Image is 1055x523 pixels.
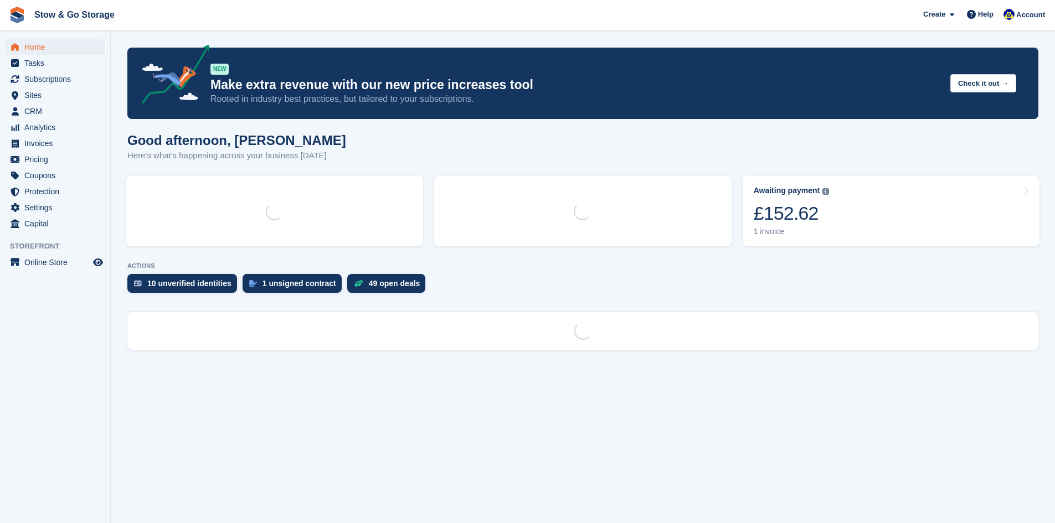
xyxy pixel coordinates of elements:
[6,87,105,103] a: menu
[24,255,91,270] span: Online Store
[243,274,347,298] a: 1 unsigned contract
[6,136,105,151] a: menu
[24,200,91,215] span: Settings
[978,9,994,20] span: Help
[249,280,257,287] img: contract_signature_icon-13c848040528278c33f63329250d36e43548de30e8caae1d1a13099fd9432cc5.svg
[24,120,91,135] span: Analytics
[132,45,210,108] img: price-adjustments-announcement-icon-8257ccfd72463d97f412b2fc003d46551f7dbcb40ab6d574587a9cd5c0d94...
[354,279,363,287] img: deal-1b604bf984904fb50ccaf53a9ad4b4a5d6e5aea283cecdc64d6e3604feb123c2.svg
[24,152,91,167] span: Pricing
[6,103,105,119] a: menu
[6,184,105,199] a: menu
[127,262,1038,270] p: ACTIONS
[24,168,91,183] span: Coupons
[24,87,91,103] span: Sites
[6,71,105,87] a: menu
[6,120,105,135] a: menu
[1016,9,1045,20] span: Account
[210,93,941,105] p: Rooted in industry best practices, but tailored to your subscriptions.
[347,274,431,298] a: 49 open deals
[369,279,420,288] div: 49 open deals
[754,227,830,236] div: 1 invoice
[9,7,25,23] img: stora-icon-8386f47178a22dfd0bd8f6a31ec36ba5ce8667c1dd55bd0f319d3a0aa187defe.svg
[210,77,941,93] p: Make extra revenue with our new price increases tool
[6,39,105,55] a: menu
[6,152,105,167] a: menu
[743,176,1039,246] a: Awaiting payment £152.62 1 invoice
[1003,9,1015,20] img: Rob Good-Stephenson
[24,71,91,87] span: Subscriptions
[263,279,336,288] div: 1 unsigned contract
[923,9,945,20] span: Create
[24,103,91,119] span: CRM
[24,39,91,55] span: Home
[6,216,105,231] a: menu
[147,279,231,288] div: 10 unverified identities
[754,202,830,225] div: £152.62
[24,136,91,151] span: Invoices
[24,184,91,199] span: Protection
[24,216,91,231] span: Capital
[24,55,91,71] span: Tasks
[6,255,105,270] a: menu
[127,274,243,298] a: 10 unverified identities
[6,55,105,71] a: menu
[754,186,820,195] div: Awaiting payment
[134,280,142,287] img: verify_identity-adf6edd0f0f0b5bbfe63781bf79b02c33cf7c696d77639b501bdc392416b5a36.svg
[10,241,110,252] span: Storefront
[30,6,119,24] a: Stow & Go Storage
[127,133,346,148] h1: Good afternoon, [PERSON_NAME]
[6,168,105,183] a: menu
[6,200,105,215] a: menu
[127,149,346,162] p: Here's what's happening across your business [DATE]
[91,256,105,269] a: Preview store
[210,64,229,75] div: NEW
[950,74,1016,92] button: Check it out →
[822,188,829,195] img: icon-info-grey-7440780725fd019a000dd9b08b2336e03edf1995a4989e88bcd33f0948082b44.svg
